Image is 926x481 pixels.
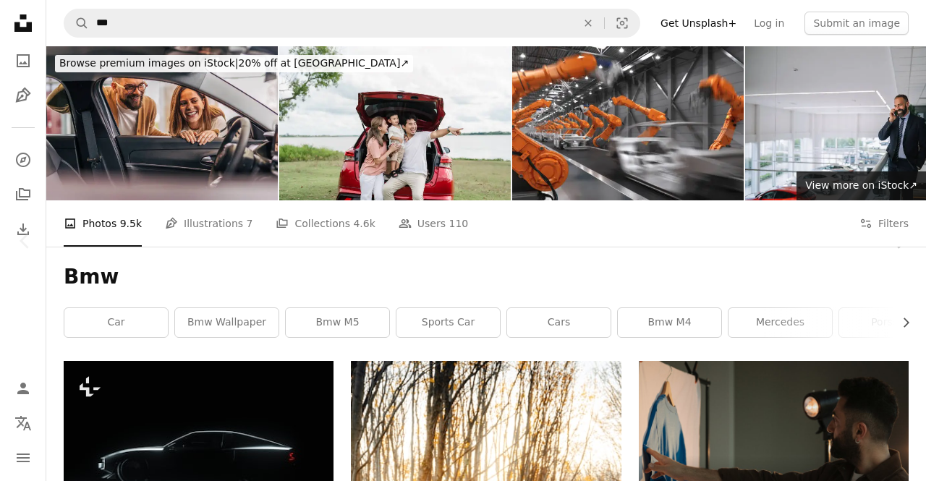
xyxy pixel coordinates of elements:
[46,46,278,200] img: A couple looking inside a new car at the dealership.
[165,200,252,247] a: Illustrations 7
[247,216,253,231] span: 7
[64,430,334,443] a: a car parked in the dark with its lights on
[276,200,375,247] a: Collections 4.6k
[64,264,909,290] h1: Bmw
[507,308,611,337] a: cars
[729,308,832,337] a: mercedes
[59,57,409,69] span: 20% off at [GEOGRAPHIC_DATA] ↗
[9,374,38,403] a: Log in / Sign up
[745,12,793,35] a: Log in
[353,216,375,231] span: 4.6k
[805,179,917,191] span: View more on iStock ↗
[449,216,469,231] span: 110
[46,46,422,81] a: Browse premium images on iStock|20% off at [GEOGRAPHIC_DATA]↗
[64,9,89,37] button: Search Unsplash
[279,46,511,200] img: Happy Asian family enjoying a road trip through nature, Father, mother, and little boy relax and ...
[9,81,38,110] a: Illustrations
[9,443,38,472] button: Menu
[64,9,640,38] form: Find visuals sitewide
[9,46,38,75] a: Photos
[286,308,389,337] a: bmw m5
[804,12,909,35] button: Submit an image
[618,308,721,337] a: bmw m4
[175,308,279,337] a: bmw wallpaper
[572,9,604,37] button: Clear
[652,12,745,35] a: Get Unsplash+
[893,308,909,337] button: scroll list to the right
[797,171,926,200] a: View more on iStock↗
[59,57,238,69] span: Browse premium images on iStock |
[399,200,468,247] a: Users 110
[9,409,38,438] button: Language
[396,308,500,337] a: sports car
[605,9,640,37] button: Visual search
[512,46,744,200] img: Industrial Robots In Motion At The Automatic Car Manufacturing Factory Assembly Line
[9,145,38,174] a: Explore
[64,308,168,337] a: car
[859,200,909,247] button: Filters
